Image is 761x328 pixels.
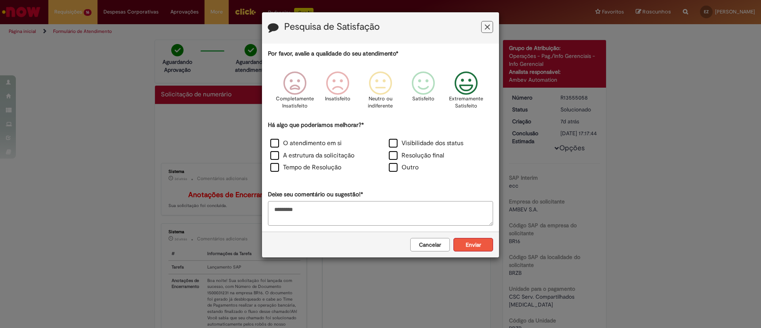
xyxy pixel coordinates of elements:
[270,139,342,148] label: O atendimento em si
[366,95,395,110] p: Neutro ou indiferente
[270,151,354,160] label: A estrutura da solicitação
[270,163,341,172] label: Tempo de Resolução
[268,50,398,58] label: Por favor, avalie a qualidade do seu atendimento*
[453,238,493,251] button: Enviar
[284,22,380,32] label: Pesquisa de Satisfação
[389,163,419,172] label: Outro
[389,151,444,160] label: Resolução final
[412,95,434,103] p: Satisfeito
[403,65,444,120] div: Satisfeito
[268,190,363,199] label: Deixe seu comentário ou sugestão!*
[449,95,483,110] p: Extremamente Satisfeito
[360,65,401,120] div: Neutro ou indiferente
[389,139,463,148] label: Visibilidade dos status
[410,238,450,251] button: Cancelar
[317,65,358,120] div: Insatisfeito
[276,95,314,110] p: Completamente Insatisfeito
[268,121,493,175] div: Há algo que poderíamos melhorar?*
[325,95,350,103] p: Insatisfeito
[446,65,486,120] div: Extremamente Satisfeito
[274,65,315,120] div: Completamente Insatisfeito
